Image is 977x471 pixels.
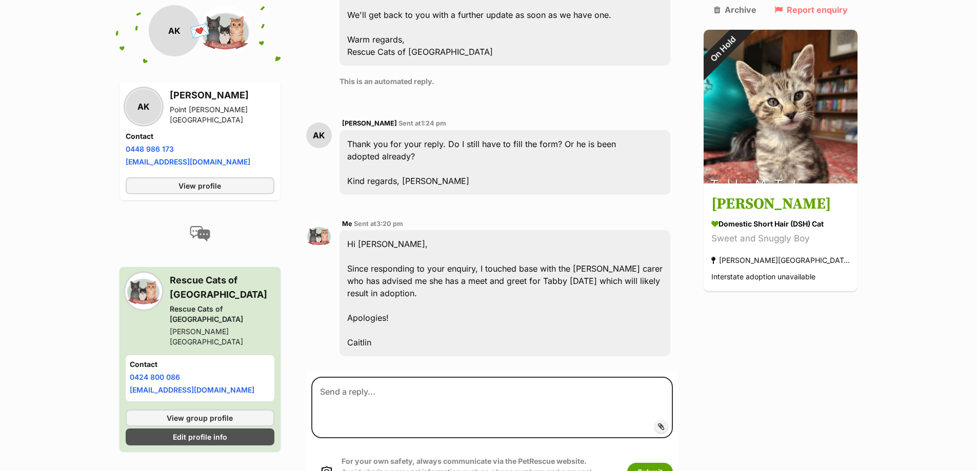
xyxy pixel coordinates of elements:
a: 0424 800 086 [130,373,180,381]
img: Rescue Cats of Melbourne profile pic [126,273,162,309]
div: [PERSON_NAME][GEOGRAPHIC_DATA] [170,326,274,347]
div: AK [126,89,162,125]
span: View profile [178,180,221,191]
strong: For your own safety, always communicate via the PetRescue website. [342,457,587,465]
div: AK [149,5,200,56]
a: [PERSON_NAME] Domestic Short Hair (DSH) Cat Sweet and Snuggly Boy [PERSON_NAME][GEOGRAPHIC_DATA] ... [704,186,858,292]
a: View profile [126,177,274,194]
h3: [PERSON_NAME] [170,88,274,103]
div: Rescue Cats of [GEOGRAPHIC_DATA] [170,304,274,324]
h3: Rescue Cats of [GEOGRAPHIC_DATA] [170,273,274,302]
a: View group profile [126,409,274,426]
a: 0448 986 173 [126,145,174,153]
h3: [PERSON_NAME] [711,193,850,216]
div: On Hold [690,16,756,83]
img: Rescue Cats of Melbourne profile pic [200,5,251,56]
span: 💌 [188,20,211,42]
a: [EMAIL_ADDRESS][DOMAIN_NAME] [126,157,250,166]
h4: Contact [126,131,274,141]
a: Report enquiry [774,5,848,14]
a: Archive [714,5,756,14]
div: Hi [PERSON_NAME], Since responding to your enquiry, I touched base with the [PERSON_NAME] carer w... [340,230,671,356]
div: AK [306,122,332,148]
div: Point [PERSON_NAME][GEOGRAPHIC_DATA] [170,105,274,125]
span: Interstate adoption unavailable [711,273,815,281]
span: View group profile [167,413,233,423]
div: Thank you for your reply. Do I still have to fill the form? Or he is been adopted already? Kind r... [340,130,671,195]
span: Edit profile info [173,432,227,442]
img: Rescue Cats of Melbourne profile pic [306,223,332,249]
div: Domestic Short Hair (DSH) Cat [711,219,850,230]
h4: Contact [130,359,270,370]
span: Me [342,220,352,228]
span: Sent at [398,119,446,127]
span: 3:20 pm [376,220,403,228]
span: [PERSON_NAME] [342,119,397,127]
span: 1:24 pm [421,119,446,127]
div: Sweet and Snuggly Boy [711,232,850,246]
p: This is an automated reply. [340,76,671,87]
div: [PERSON_NAME][GEOGRAPHIC_DATA] [711,254,850,268]
img: conversation-icon-4a6f8262b818ee0b60e3300018af0b2d0b884aa5de6e9bcb8d3d4eeb1a70a7c4.svg [190,226,210,241]
a: Edit profile info [126,428,274,445]
a: [EMAIL_ADDRESS][DOMAIN_NAME] [130,385,254,394]
span: Sent at [354,220,403,228]
a: On Hold [704,175,858,186]
img: Tabby McTat [704,30,858,183]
